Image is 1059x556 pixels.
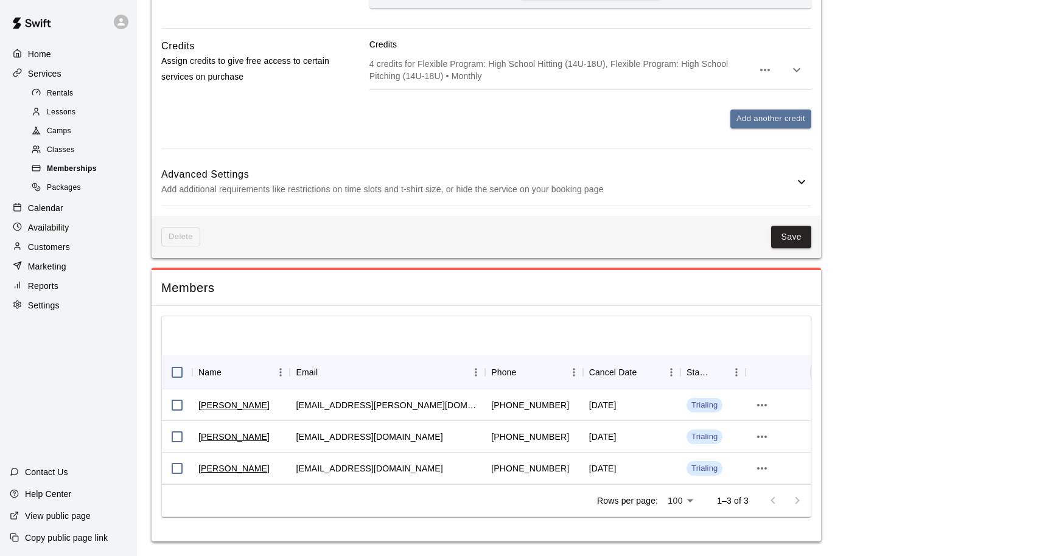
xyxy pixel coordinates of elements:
[710,364,727,381] button: Sort
[687,463,722,474] span: Trialing
[687,431,722,443] span: Trialing
[28,260,66,273] p: Marketing
[717,495,749,507] p: 1–3 of 3
[198,399,270,411] a: [PERSON_NAME]
[28,280,58,292] p: Reports
[296,355,318,389] div: Email
[296,462,442,474] div: kflynn2002@gmail.com
[29,85,132,102] div: Rentals
[29,123,132,140] div: Camps
[727,363,746,381] button: Menu
[467,363,485,381] button: Menu
[290,355,485,389] div: Email
[491,399,569,411] div: +15073588602
[771,226,811,248] button: Save
[10,218,127,237] a: Availability
[47,182,81,194] span: Packages
[318,364,335,381] button: Sort
[10,45,127,63] a: Home
[198,431,270,443] a: [PERSON_NAME]
[597,495,658,507] p: Rows per page:
[296,399,479,411] div: micah.heckman@gmail.com
[369,38,811,50] p: Credits
[29,179,137,198] a: Packages
[10,199,127,217] a: Calendar
[296,431,442,443] div: mcperry1@gmail.com
[28,299,60,311] p: Settings
[589,355,637,389] div: Cancel Date
[565,363,583,381] button: Menu
[29,84,137,103] a: Rentals
[161,167,794,182] h6: Advanced Settings
[10,64,127,83] a: Services
[589,462,617,474] div: March 15 2026
[752,426,772,447] button: more actions
[47,125,71,137] span: Camps
[28,68,61,80] p: Services
[10,257,127,276] a: Marketing
[10,277,127,295] a: Reports
[161,182,794,197] p: Add additional requirements like restrictions on time slots and t-shirt size, or hide the service...
[687,355,710,389] div: Status
[161,38,195,54] h6: Credits
[29,104,132,121] div: Lessons
[28,48,51,60] p: Home
[752,458,772,479] button: more actions
[25,510,91,522] p: View public page
[491,431,569,443] div: +14122166091
[491,462,569,474] div: +16123279024
[369,50,811,89] div: 4 credits for Flexible Program: High School Hitting (14U-18U), Flexible Program: High School Pitc...
[161,158,811,206] div: Advanced SettingsAdd additional requirements like restrictions on time slots and t-shirt size, or...
[29,161,132,178] div: Memberships
[29,179,132,196] div: Packages
[516,364,533,381] button: Sort
[28,202,63,214] p: Calendar
[47,88,74,100] span: Rentals
[589,431,617,443] div: March 15 2026
[752,395,772,415] button: more actions
[25,466,68,478] p: Contact Us
[25,532,108,544] p: Copy public page link
[10,296,127,314] a: Settings
[47,144,74,156] span: Classes
[198,355,222,389] div: Name
[222,364,239,381] button: Sort
[25,488,71,500] p: Help Center
[369,58,753,82] p: 4 credits for Flexible Program: High School Hitting (14U-18U), Flexible Program: High School Pitc...
[637,364,654,381] button: Sort
[47,163,97,175] span: Memberships
[663,492,697,510] div: 100
[491,355,516,389] div: Phone
[583,355,680,389] div: Cancel Date
[28,241,70,253] p: Customers
[161,54,330,84] p: Assign credits to give free access to certain services on purchase
[29,122,137,141] a: Camps
[29,142,132,159] div: Classes
[198,462,270,474] a: [PERSON_NAME]
[28,221,69,234] p: Availability
[730,109,811,128] button: Add another credit
[10,238,127,256] a: Customers
[29,103,137,122] a: Lessons
[589,399,617,411] div: March 15 2026
[161,228,200,246] span: This membership cannot be deleted since it still has members
[192,355,290,389] div: Name
[161,280,811,296] span: Members
[29,160,137,179] a: Memberships
[47,106,76,119] span: Lessons
[680,355,746,389] div: Status
[662,363,680,381] button: Menu
[29,141,137,160] a: Classes
[271,363,290,381] button: Menu
[485,355,582,389] div: Phone
[687,400,722,411] span: Trialing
